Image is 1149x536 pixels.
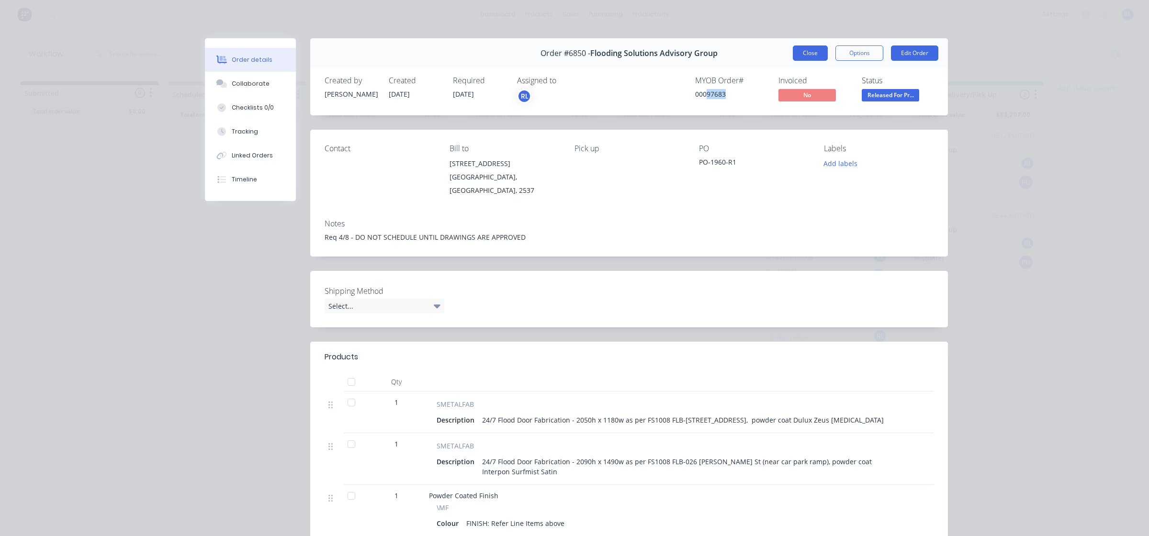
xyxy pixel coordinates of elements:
button: Linked Orders [205,144,296,167]
span: Powder Coated Finish [429,491,498,500]
div: Products [325,351,358,363]
div: Contact [325,144,434,153]
div: Order details [232,56,272,64]
span: \MF [437,502,449,513]
span: 1 [394,491,398,501]
div: 24/7 Flood Door Fabrication - 2050h x 1180w as per FS1008 FLB-[STREET_ADDRESS], powder coat Dulux... [478,413,888,427]
button: Edit Order [891,45,938,61]
span: SMETALFAB [437,399,474,409]
span: No [778,89,836,101]
div: Created [389,76,441,85]
div: Select... [325,299,444,313]
button: Checklists 0/0 [205,96,296,120]
button: RL [517,89,531,103]
div: Bill to [450,144,559,153]
button: Released For Pr... [862,89,919,103]
div: Collaborate [232,79,270,88]
div: 24/7 Flood Door Fabrication - 2090h x 1490w as per FS1008 FLB-026 [PERSON_NAME] St (near car park... [478,455,892,479]
div: Status [862,76,934,85]
span: Order #6850 - [541,49,590,58]
div: Req 4/8 - DO NOT SCHEDULE UNTIL DRAWINGS ARE APPROVED [325,232,934,242]
button: Timeline [205,167,296,191]
div: Created by [325,76,377,85]
div: Timeline [232,175,257,184]
div: PO-1960-R1 [699,157,809,170]
div: Description [437,455,478,469]
div: PO [699,144,809,153]
div: Required [453,76,506,85]
span: 1 [394,397,398,407]
div: FINISH: Refer Line Items above [462,516,568,530]
button: Add labels [819,157,863,170]
button: Options [835,45,883,61]
div: Qty [368,372,425,391]
button: Order details [205,48,296,72]
div: Pick up [574,144,684,153]
span: [DATE] [389,89,410,99]
div: Notes [325,219,934,228]
span: 1 [394,439,398,449]
div: Invoiced [778,76,850,85]
div: Assigned to [517,76,613,85]
div: Linked Orders [232,151,273,160]
div: [PERSON_NAME] [325,89,377,99]
div: 00097683 [695,89,767,99]
button: Close [793,45,828,61]
label: Shipping Method [325,285,444,297]
div: [STREET_ADDRESS][GEOGRAPHIC_DATA], [GEOGRAPHIC_DATA], 2537 [450,157,559,197]
div: Tracking [232,127,258,136]
span: Released For Pr... [862,89,919,101]
div: Description [437,413,478,427]
div: Checklists 0/0 [232,103,274,112]
div: Colour [437,516,462,530]
span: [DATE] [453,89,474,99]
span: Flooding Solutions Advisory Group [590,49,718,58]
div: [GEOGRAPHIC_DATA], [GEOGRAPHIC_DATA], 2537 [450,170,559,197]
div: Labels [824,144,934,153]
button: Collaborate [205,72,296,96]
div: [STREET_ADDRESS] [450,157,559,170]
div: MYOB Order # [695,76,767,85]
span: SMETALFAB [437,441,474,451]
button: Tracking [205,120,296,144]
